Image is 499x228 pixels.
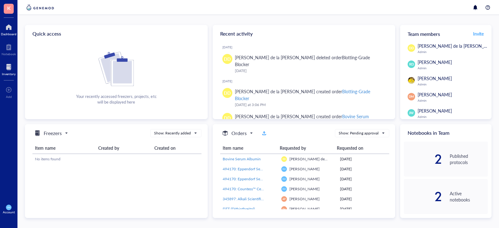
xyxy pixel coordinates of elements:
[76,94,156,105] div: Your recently accessed freezers, projects, etc will be displayed here
[418,91,452,98] span: [PERSON_NAME]
[25,4,56,11] img: genemod-logo
[340,176,386,182] div: [DATE]
[283,188,286,190] span: KW
[409,95,414,99] span: DM
[283,178,286,180] span: KW
[340,186,386,192] div: [DATE]
[223,166,276,172] a: 494170: Eppendorf Serological Pipettes (10mL), Case of 400
[334,142,385,154] th: Requested on
[223,176,276,182] a: 494170: Eppendorf Serological Pipets, sterile, free of detectable pyrogens, DNA, RNase and DNase....
[231,129,247,137] h5: Orders
[418,43,498,49] span: [PERSON_NAME] de la [PERSON_NAME]
[223,166,322,172] span: 494170: Eppendorf Serological Pipettes (10mL), Case of 400
[224,56,231,62] span: DD
[7,4,11,12] span: K
[409,46,414,51] span: DD
[418,99,488,102] div: Admin
[473,31,484,37] span: Invite
[450,190,488,203] div: Active notebooks
[473,29,484,39] button: Invite
[223,196,276,202] a: 345897: Alkali Scientific™ 2" Cardboard Freezer Boxes with Drain Holes - Water and Ice Resistant ...
[224,90,231,96] span: DD
[450,153,488,165] div: Published protocols
[223,206,255,211] span: DTT (Dithiothreitol)
[409,62,414,67] span: RD
[3,210,15,214] div: Account
[418,66,488,70] div: Admin
[235,88,385,102] div: [PERSON_NAME] de la [PERSON_NAME] created order
[218,85,390,110] a: DD[PERSON_NAME] de la [PERSON_NAME] created orderBlotting-Grade Blocker[DATE] at 3:06 PM
[223,186,276,192] a: 494170: Countess™ Cell Counting Chamber Slides
[289,166,320,172] span: [PERSON_NAME]
[35,156,199,162] div: No items found
[223,156,276,162] a: Bovine Serum Albumin
[340,206,386,212] div: [DATE]
[289,186,320,192] span: [PERSON_NAME]
[1,32,17,36] div: Dashboard
[418,50,498,54] div: Admin
[32,142,96,154] th: Item name
[283,197,286,200] span: AP
[222,45,390,49] div: [DATE]
[340,156,386,162] div: [DATE]
[223,196,425,201] span: 345897: Alkali Scientific™ 2" Cardboard Freezer Boxes with Drain Holes - Water and Ice Resistant ...
[2,72,16,76] div: Inventory
[277,142,334,154] th: Requested by
[220,142,277,154] th: Item name
[400,124,492,142] div: Notebooks in Team
[283,158,286,160] span: DD
[1,22,17,36] a: Dashboard
[418,115,488,119] div: Admin
[418,108,452,114] span: [PERSON_NAME]
[418,59,452,65] span: [PERSON_NAME]
[235,68,385,74] div: [DATE]
[25,25,208,42] div: Quick access
[409,110,414,115] span: JW
[223,176,489,182] span: 494170: Eppendorf Serological Pipets, sterile, free of detectable pyrogens, DNA, RNase and DNase....
[222,79,390,83] div: [DATE]
[6,95,12,99] div: Add
[289,206,320,211] span: [PERSON_NAME]
[7,206,10,208] span: KW
[213,25,395,42] div: Recent activity
[152,142,201,154] th: Created on
[2,62,16,76] a: Inventory
[404,192,442,201] div: 2
[418,75,452,81] span: [PERSON_NAME]
[223,156,261,162] span: Bovine Serum Albumin
[340,196,386,202] div: [DATE]
[283,208,286,210] span: DM
[2,42,16,56] a: Notebook
[235,102,385,108] div: [DATE] at 3:06 PM
[289,196,320,201] span: [PERSON_NAME]
[289,176,320,182] span: [PERSON_NAME]
[289,156,360,162] span: [PERSON_NAME] de la [PERSON_NAME]
[223,186,306,192] span: 494170: Countess™ Cell Counting Chamber Slides
[340,166,386,172] div: [DATE]
[223,206,276,212] a: DTT (Dithiothreitol)
[283,168,286,170] span: KW
[418,82,488,86] div: Admin
[96,142,152,154] th: Created by
[2,52,16,56] div: Notebook
[44,129,62,137] h5: Freezers
[99,52,134,86] img: Cf+DiIyRRx+BTSbnYhsZzE9to3+AfuhVxcka4spAAAAAElFTkSuQmCC
[408,77,415,84] img: da48f3c6-a43e-4a2d-aade-5eac0d93827f.jpeg
[235,54,385,68] div: [PERSON_NAME] de la [PERSON_NAME] deleted order
[339,130,379,136] div: Show: Pending approval
[400,25,492,42] div: Team members
[404,154,442,164] div: 2
[154,130,191,136] div: Show: Recently added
